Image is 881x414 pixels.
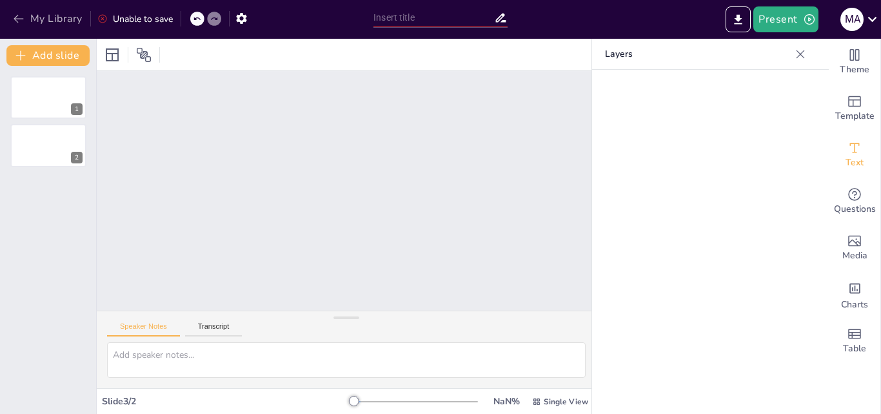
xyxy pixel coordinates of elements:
div: Layout [102,45,123,65]
p: Layers [605,39,790,70]
div: Add a table [829,318,880,364]
span: Single View [544,397,588,407]
div: Add text boxes [829,132,880,178]
span: Text [846,156,864,170]
div: 2 [10,124,86,167]
div: 1 [71,103,83,115]
button: My Library [10,8,88,29]
button: Present [753,6,818,32]
div: Change the overall theme [829,39,880,85]
span: Questions [834,202,876,216]
span: Position [136,47,152,63]
button: Speaker Notes [107,322,180,336]
button: Export to PowerPoint [726,6,751,32]
div: M A [840,8,864,31]
span: Table [843,342,866,356]
span: Media [842,249,867,263]
button: Add slide [6,45,90,66]
span: Charts [841,298,868,312]
div: Add images, graphics, shapes or video [829,225,880,271]
button: M A [840,6,864,32]
div: Add ready made slides [829,85,880,132]
button: Transcript [185,322,243,336]
div: NaN % [491,395,522,408]
div: Get real-time input from your audience [829,178,880,225]
div: Slide 3 / 2 [102,395,354,408]
div: Add charts and graphs [829,271,880,318]
span: Theme [840,63,869,77]
div: 1 [10,76,86,119]
span: Template [835,109,875,123]
div: 2 [71,152,83,163]
input: Insert title [373,8,494,27]
div: Unable to save [97,13,173,25]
